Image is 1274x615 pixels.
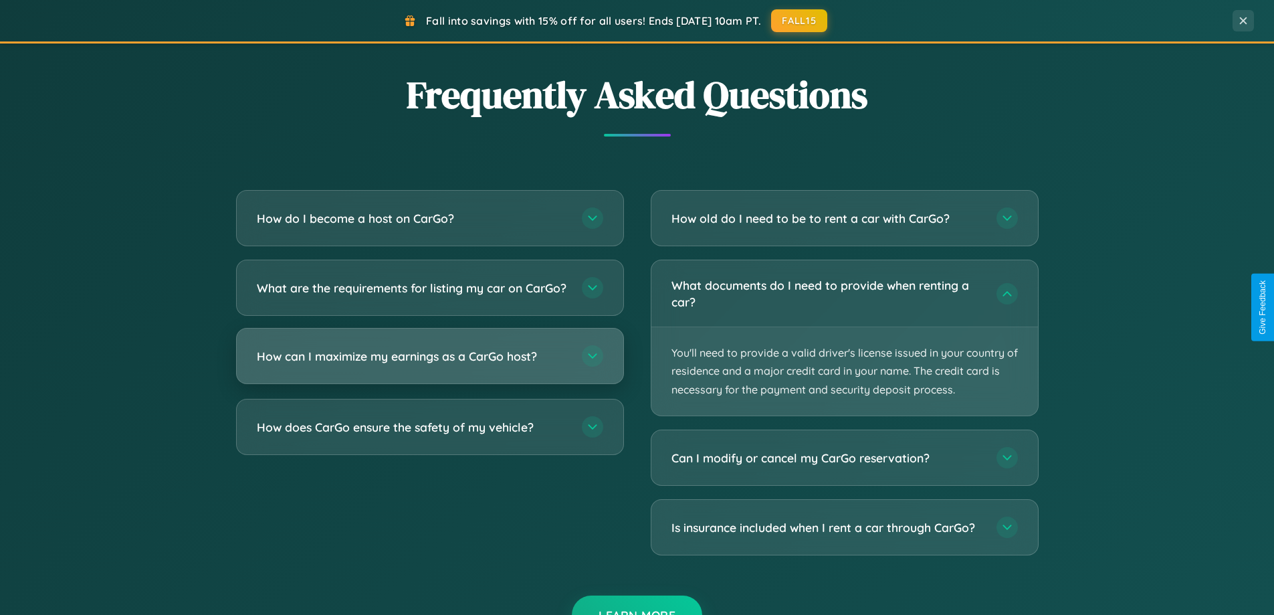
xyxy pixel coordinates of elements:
span: Fall into savings with 15% off for all users! Ends [DATE] 10am PT. [426,14,761,27]
h3: Can I modify or cancel my CarGo reservation? [671,450,983,466]
div: Give Feedback [1258,280,1267,335]
p: You'll need to provide a valid driver's license issued in your country of residence and a major c... [651,327,1038,416]
h3: How does CarGo ensure the safety of my vehicle? [257,419,568,436]
h3: How can I maximize my earnings as a CarGo host? [257,348,568,365]
button: FALL15 [771,9,827,32]
h3: What are the requirements for listing my car on CarGo? [257,280,568,296]
h3: What documents do I need to provide when renting a car? [671,277,983,310]
h3: How do I become a host on CarGo? [257,210,568,227]
h3: How old do I need to be to rent a car with CarGo? [671,210,983,227]
h3: Is insurance included when I rent a car through CarGo? [671,519,983,536]
h2: Frequently Asked Questions [236,69,1039,120]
